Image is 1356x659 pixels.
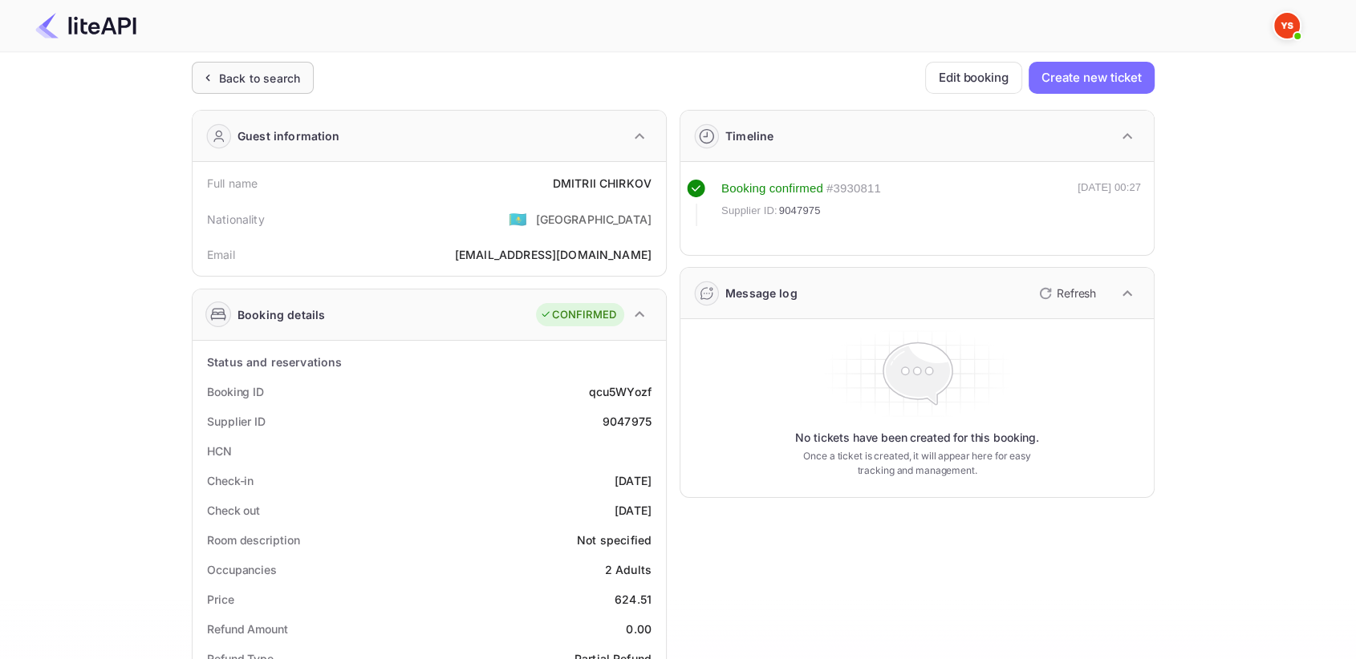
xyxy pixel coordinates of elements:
div: Room description [207,532,299,548]
span: 9047975 [779,203,821,219]
div: Guest information [238,127,340,144]
button: Edit booking [925,62,1022,94]
div: Refund Amount [207,621,288,637]
div: 0.00 [626,621,652,637]
div: [DATE] 00:27 [1078,180,1141,226]
div: [DATE] [615,472,652,489]
img: Yandex Support [1274,13,1300,38]
div: Booking confirmed [721,180,823,198]
div: Timeline [725,127,773,144]
div: [GEOGRAPHIC_DATA] [535,211,652,228]
span: Supplier ID: [721,203,777,219]
p: Refresh [1057,285,1096,301]
div: Full name [207,175,258,192]
button: Refresh [1029,281,1102,306]
div: DMITRII CHIRKOV [553,175,652,192]
div: [DATE] [615,502,652,519]
div: 9047975 [603,413,652,430]
div: # 3930811 [826,180,881,198]
div: 624.51 [615,591,652,608]
div: HCN [207,443,232,459]
div: Status and reservations [207,354,342,370]
div: 2 Adults [605,561,652,578]
div: Back to search [219,70,300,87]
img: LiteAPI Logo [35,13,136,38]
div: Message log [725,285,798,301]
p: Once a ticket is created, it will appear here for easy tracking and management. [790,449,1044,478]
div: Occupancies [207,561,277,578]
div: Booking ID [207,383,264,400]
span: United States [509,204,527,233]
div: Email [207,246,235,263]
div: Not specified [577,532,652,548]
div: CONFIRMED [540,307,616,323]
div: qcu5WYozf [589,383,652,400]
button: Create new ticket [1029,62,1155,94]
div: [EMAIL_ADDRESS][DOMAIN_NAME] [455,246,652,263]
div: Booking details [238,306,325,323]
div: Check out [207,502,260,519]
div: Price [207,591,234,608]
p: No tickets have been created for this booking. [795,430,1039,446]
div: Supplier ID [207,413,266,430]
div: Check-in [207,472,254,489]
div: Nationality [207,211,265,228]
